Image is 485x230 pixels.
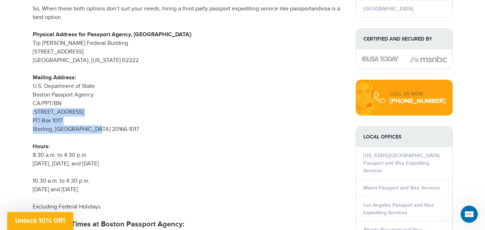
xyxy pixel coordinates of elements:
p: 10:30 a.m. to 4:30 p.m. [DATE] and [DATE] [33,177,345,194]
strong: Processing Times at Boston Passport Agency: [33,220,184,229]
span: Unlock 10% Off! [15,217,65,224]
a: [GEOGRAPHIC_DATA] [363,6,414,12]
img: image description [362,56,399,61]
strong: Certified and Secured by [356,29,452,49]
a: [US_STATE][GEOGRAPHIC_DATA] Passport and Visa Expediting Services [363,152,440,174]
div: [PHONE_NUMBER] [390,98,446,105]
a: Miami Passport and Visa Services [363,185,440,191]
a: Los Angeles Passport and Visa Expediting Services [363,202,434,216]
p: U.S. Department of State Boston Passport Agency CA/PPT/BN [STREET_ADDRESS] PO Box 1017 Sterling, ... [33,74,345,134]
p: So, When these both options don’t suit your needs, hiring a third party passport expediting servi... [33,5,345,22]
p: 8:30 a.m. to 4:30 p.m. [DATE], [DATE], and [DATE] [33,142,345,168]
iframe: Intercom live chat [461,206,478,223]
strong: Mailing Address: [33,74,76,81]
p: Excluding Federal Holidays [33,203,345,211]
strong: Hours: [33,143,50,150]
div: Unlock 10% Off! [7,212,73,230]
strong: LOCAL OFFICES [356,127,452,147]
img: image description [410,55,447,64]
strong: Physical Address for Passport Agency, [GEOGRAPHIC_DATA]: [33,31,192,38]
p: Tip [PERSON_NAME] Federal Building [STREET_ADDRESS] [GEOGRAPHIC_DATA], [US_STATE] 02222 [33,30,345,65]
div: CALL US NOW [390,90,446,98]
